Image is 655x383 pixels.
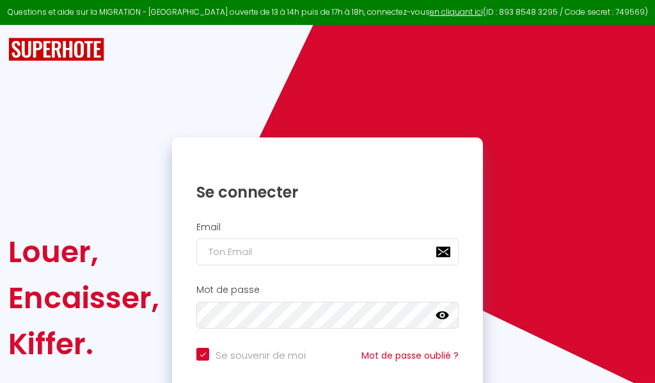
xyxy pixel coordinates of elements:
input: Ton Email [196,238,459,265]
a: Mot de passe oublié ? [361,349,459,362]
div: Encaisser, [8,275,159,321]
a: en cliquant ici [430,6,483,17]
h2: Email [196,222,459,233]
h1: Se connecter [196,182,459,202]
h2: Mot de passe [196,285,459,295]
img: SuperHote logo [8,38,104,61]
div: Louer, [8,229,159,275]
div: Kiffer. [8,321,159,367]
